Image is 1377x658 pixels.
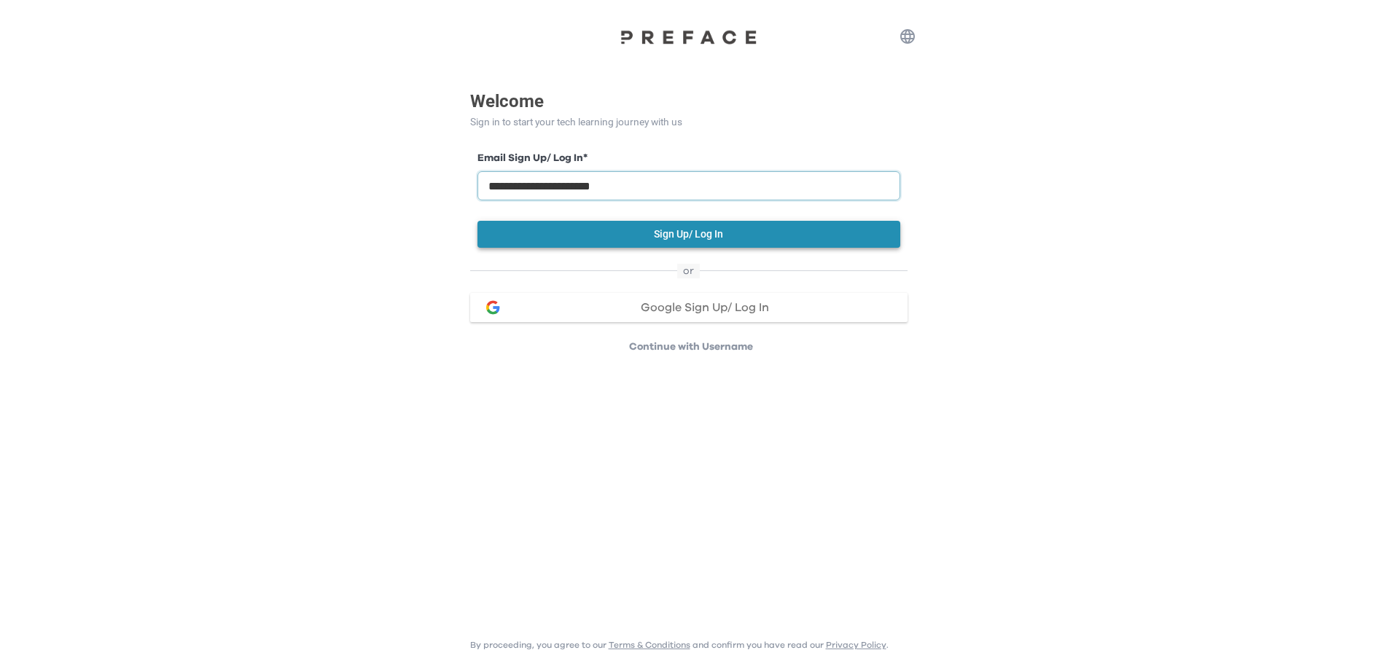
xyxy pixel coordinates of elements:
[616,29,762,44] img: Preface Logo
[470,88,908,114] p: Welcome
[477,221,900,248] button: Sign Up/ Log In
[470,114,908,130] p: Sign in to start your tech learning journey with us
[641,302,769,313] span: Google Sign Up/ Log In
[470,293,908,322] button: google loginGoogle Sign Up/ Log In
[484,299,502,316] img: google login
[477,151,900,166] label: Email Sign Up/ Log In *
[609,641,690,649] a: Terms & Conditions
[475,340,908,354] p: Continue with Username
[470,639,889,651] p: By proceeding, you agree to our and confirm you have read our .
[826,641,886,649] a: Privacy Policy
[677,264,700,278] span: or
